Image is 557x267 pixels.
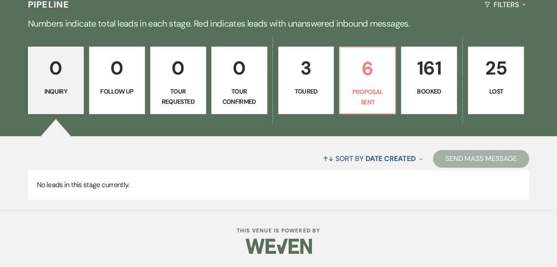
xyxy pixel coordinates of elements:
[156,86,200,106] p: Tour Requested
[284,86,328,96] p: Toured
[150,47,206,114] a: 0Tour Requested
[468,47,524,114] a: 25Lost
[245,231,312,262] img: Weven Logo
[474,53,518,83] p: 25
[34,86,78,96] p: Inquiry
[156,53,200,83] p: 0
[217,53,261,83] p: 0
[89,47,145,114] a: 0Follow Up
[319,147,426,170] button: Sort By Date Created
[339,47,396,114] a: 6Proposal Sent
[433,150,530,168] button: Send Mass Message
[28,47,84,114] a: 0Inquiry
[278,47,334,114] a: 3Toured
[365,154,415,163] span: Date Created
[401,47,457,114] a: 161Booked
[323,154,334,163] span: ↑↓
[217,86,261,106] p: Tour Confirmed
[284,53,328,83] p: 3
[474,86,518,96] p: Lost
[95,53,139,83] p: 0
[34,53,78,83] p: 0
[407,86,451,96] p: Booked
[211,47,267,114] a: 0Tour Confirmed
[28,170,529,200] p: No leads in this stage currently.
[95,86,139,96] p: Follow Up
[345,87,390,107] p: Proposal Sent
[345,54,390,83] p: 6
[407,53,451,83] p: 161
